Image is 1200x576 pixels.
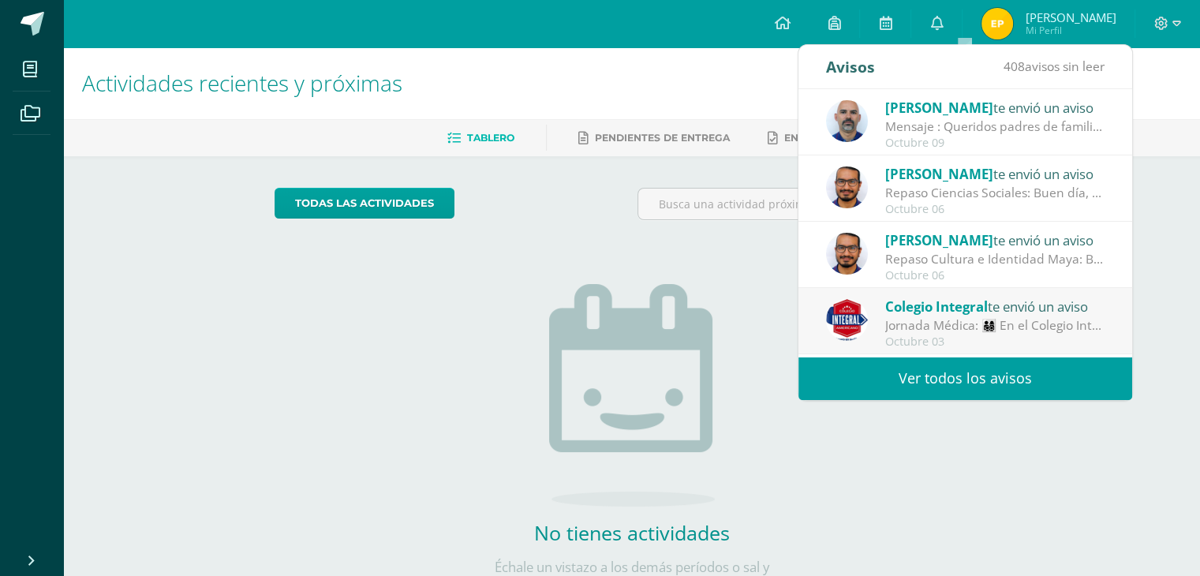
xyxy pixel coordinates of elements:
div: Repaso Ciencias Sociales: Buen día, queridos y queridas Les dejo este documento con un cuestionar... [885,184,1105,202]
span: Tablero [467,132,514,144]
a: Pendientes de entrega [578,125,730,151]
span: avisos sin leer [1004,58,1105,75]
img: 787040e7a78eb0fdcffd44337a306522.png [981,8,1013,39]
span: [PERSON_NAME] [1025,9,1116,25]
div: Repaso Cultura e Identidad Maya: Buen día estimados y estimadas Les dejo este documento con un re... [885,250,1105,268]
h2: No tienes actividades [474,519,790,546]
div: Mensaje : Queridos padres de familia: Quiero agradecerles sinceramente por la confianza que me br... [885,118,1105,136]
span: 408 [1004,58,1025,75]
img: no_activities.png [549,284,715,507]
div: Octubre 06 [885,203,1105,216]
span: Mi Perfil [1025,24,1116,37]
img: ef34ee16907c8215cd1846037ce38107.png [826,233,868,275]
img: 25a107f0461d339fca55307c663570d2.png [826,100,868,142]
div: Octubre 09 [885,137,1105,150]
div: te envió un aviso [885,230,1105,250]
span: [PERSON_NAME] [885,99,993,117]
a: Ver todos los avisos [798,357,1132,400]
div: Avisos [826,45,875,88]
span: Actividades recientes y próximas [82,68,402,98]
a: Tablero [447,125,514,151]
img: 3d8ecf278a7f74c562a74fe44b321cd5.png [826,299,868,341]
span: Pendientes de entrega [595,132,730,144]
span: Colegio Integral [885,297,988,316]
span: [PERSON_NAME] [885,231,993,249]
input: Busca una actividad próxima aquí... [638,189,988,219]
div: Octubre 03 [885,335,1105,349]
span: [PERSON_NAME] [885,165,993,183]
div: te envió un aviso [885,97,1105,118]
a: todas las Actividades [275,188,454,219]
span: Entregadas [784,132,854,144]
div: te envió un aviso [885,163,1105,184]
div: Octubre 06 [885,269,1105,282]
img: ef34ee16907c8215cd1846037ce38107.png [826,166,868,208]
div: Jornada Médica: 👨‍👩‍👧‍👦 En el Colegio Integral Americano la salud de nuestros alumnos y familias ... [885,316,1105,335]
a: Entregadas [768,125,854,151]
div: te envió un aviso [885,296,1105,316]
